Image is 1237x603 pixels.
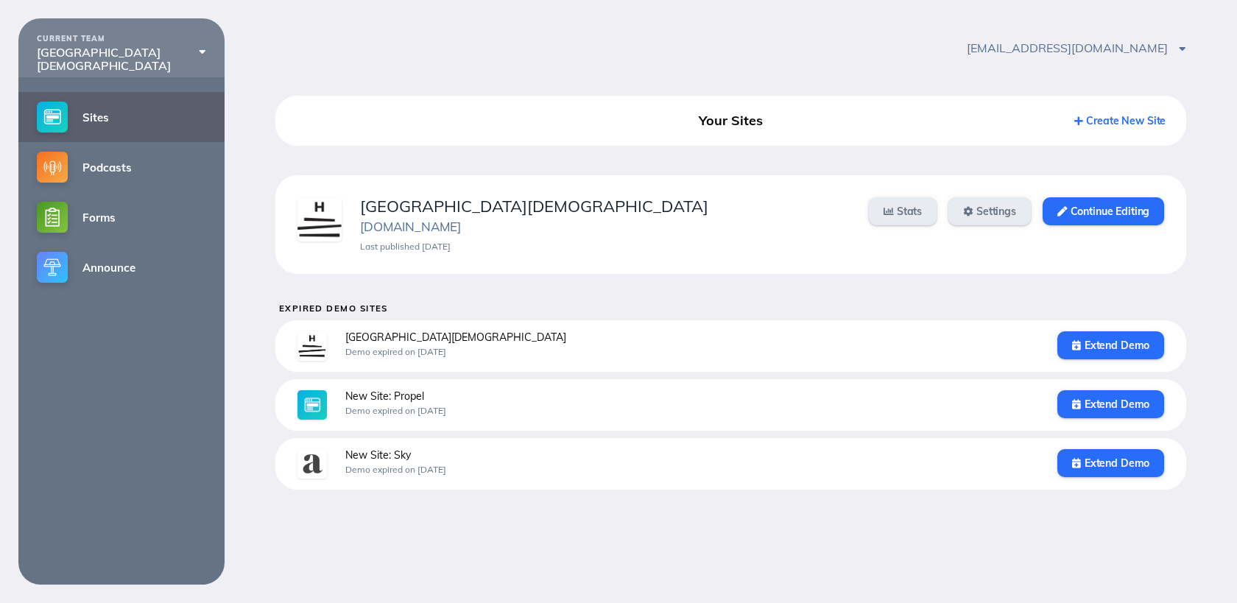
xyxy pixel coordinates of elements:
[948,197,1031,225] a: Settings
[1057,449,1164,477] a: Extend Demo
[37,35,206,43] div: CURRENT TEAM
[1043,197,1164,225] a: Continue Editing
[345,449,1039,461] div: New Site: Sky
[345,347,1039,357] div: Demo expired on [DATE]
[345,390,1039,402] div: New Site: Propel
[37,252,68,283] img: announce-small@2x.png
[345,465,1039,475] div: Demo expired on [DATE]
[18,192,225,242] a: Forms
[18,92,225,142] a: Sites
[360,197,850,216] div: [GEOGRAPHIC_DATA][DEMOGRAPHIC_DATA]
[297,197,342,241] img: psqtb4ykltgfx2pd.png
[1074,114,1166,127] a: Create New Site
[297,331,327,361] img: yi6qrzusiobb5tho.png
[297,390,327,420] img: sites-large@2x.jpg
[1057,390,1164,418] a: Extend Demo
[345,331,1039,343] div: [GEOGRAPHIC_DATA][DEMOGRAPHIC_DATA]
[37,202,68,233] img: forms-small@2x.png
[360,241,850,252] div: Last published [DATE]
[1057,331,1164,359] a: Extend Demo
[37,152,68,183] img: podcasts-small@2x.png
[37,102,68,133] img: sites-small@2x.png
[360,219,461,234] a: [DOMAIN_NAME]
[586,107,876,134] div: Your Sites
[297,449,327,479] img: 0n5e3kwwxbuc3jxm.jpg
[37,46,206,73] div: [GEOGRAPHIC_DATA][DEMOGRAPHIC_DATA]
[345,406,1039,416] div: Demo expired on [DATE]
[967,40,1186,55] span: [EMAIL_ADDRESS][DOMAIN_NAME]
[18,242,225,292] a: Announce
[869,197,937,225] a: Stats
[18,142,225,192] a: Podcasts
[279,303,1187,313] h5: Expired Demo Sites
